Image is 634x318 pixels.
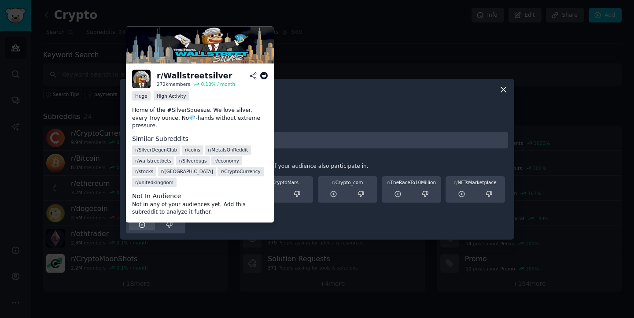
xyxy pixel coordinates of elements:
[221,168,260,174] span: r/ CryptoCurrency
[135,147,177,153] span: r/ SilverDegenClub
[449,179,502,185] div: NFTsMarketplace
[157,70,232,81] div: r/ Wallstreetsilver
[126,155,508,161] h3: Similar Communities
[126,26,274,63] img: Wall Street Silver
[132,134,268,144] dt: Similar Subreddits
[385,179,438,185] div: TheRaceTo10Million
[135,168,153,174] span: r/ stocks
[154,91,189,100] div: High Activity
[132,70,151,88] img: Wallstreetsilver
[126,124,508,130] h3: Add subreddit by name
[332,180,335,185] span: r/
[135,179,173,185] span: r/ unitedkingdom
[157,81,190,88] div: 272k members
[132,91,151,100] div: Huge
[179,158,207,164] span: r/ Silverbugs
[387,180,391,185] span: r/
[321,179,374,185] div: Crypto_com
[132,201,268,216] dd: Not in any of your audiences yet. Add this subreddit to analyze it futher.
[257,179,310,185] div: CryptoMars
[126,132,508,149] input: Enter subreddit name and press enter
[132,192,268,201] dt: Not In Audience
[135,158,171,164] span: r/ wallstreetbets
[161,168,213,174] span: r/ [GEOGRAPHIC_DATA]
[132,107,268,130] p: Home of the #SilverSqueeze. We love silver, every Troy ounce. No💎-hands without extreme pressure.
[126,163,508,170] div: Recommended based on communities that members of your audience also participate in.
[185,147,200,153] span: r/ coins
[214,158,239,164] span: r/ economy
[201,81,235,88] div: 0.10 % / month
[454,180,458,185] span: r/
[208,147,248,153] span: r/ MetalsOnReddit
